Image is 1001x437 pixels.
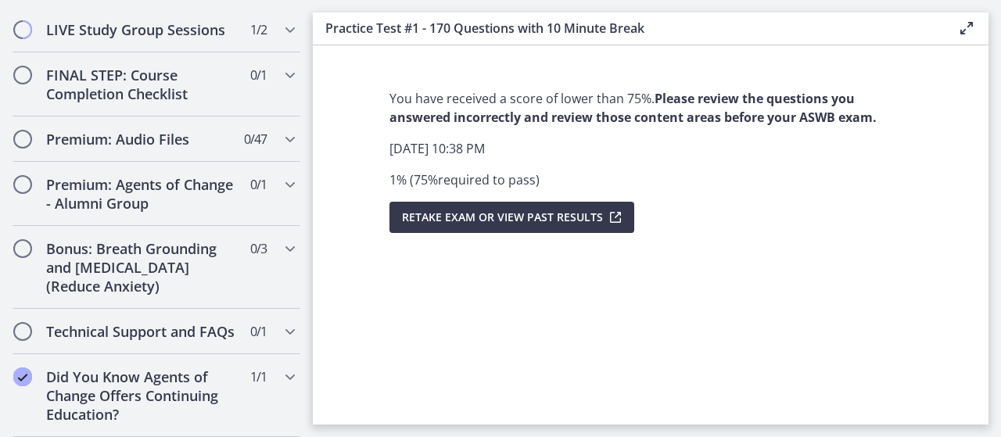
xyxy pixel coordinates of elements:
h2: FINAL STEP: Course Completion Checklist [46,66,237,103]
i: Completed [13,367,32,386]
h2: Technical Support and FAQs [46,322,237,341]
span: 1 / 2 [250,20,267,39]
button: Retake Exam OR View Past Results [389,202,634,233]
h2: LIVE Study Group Sessions [46,20,237,39]
span: Retake Exam OR View Past Results [402,208,603,227]
h3: Practice Test #1 - 170 Questions with 10 Minute Break [325,19,932,38]
p: You have received a score of lower than 75%. [389,89,912,127]
h2: Bonus: Breath Grounding and [MEDICAL_DATA] (Reduce Anxiety) [46,239,237,296]
h2: Premium: Audio Files [46,130,237,149]
h2: Did You Know Agents of Change Offers Continuing Education? [46,367,237,424]
span: 0 / 1 [250,66,267,84]
span: 0 / 3 [250,239,267,258]
span: 0 / 47 [244,130,267,149]
h2: Premium: Agents of Change - Alumni Group [46,175,237,213]
span: 1 / 1 [250,367,267,386]
span: 1 % ( 75 % required to pass ) [389,171,540,188]
span: [DATE] 10:38 PM [389,140,485,157]
span: 0 / 1 [250,175,267,194]
span: 0 / 1 [250,322,267,341]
